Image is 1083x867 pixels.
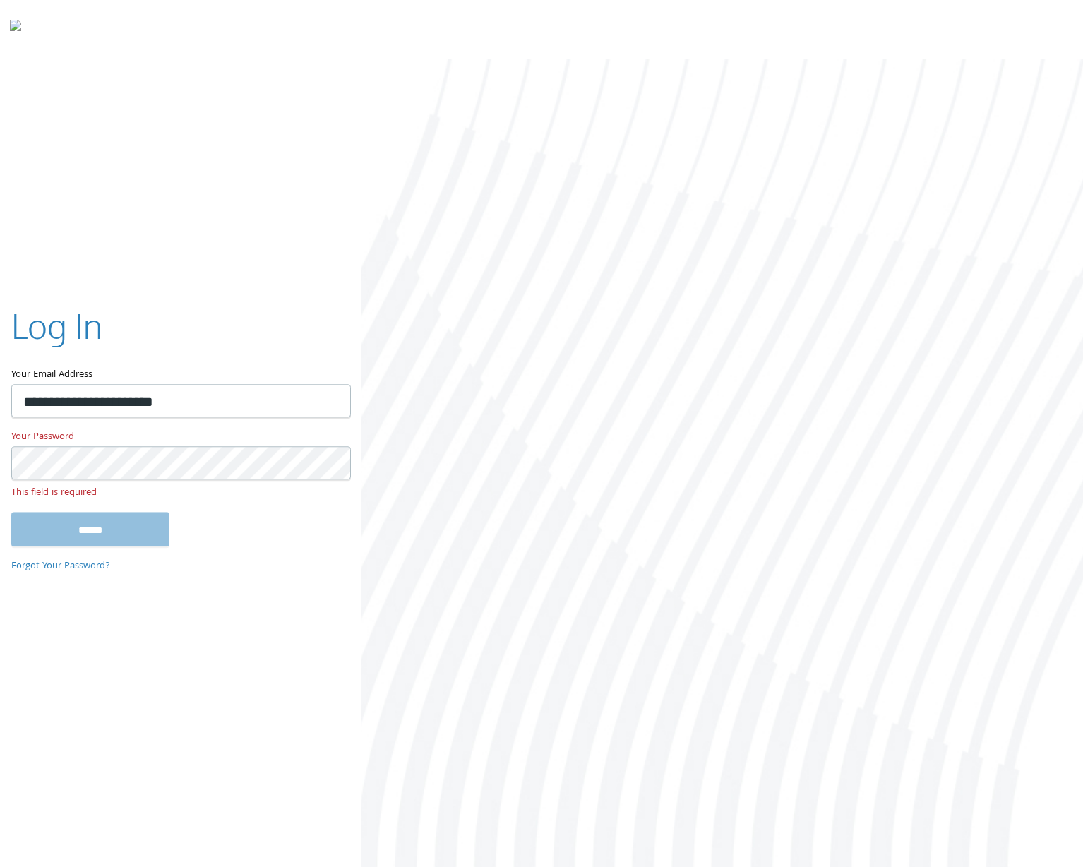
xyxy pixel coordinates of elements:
[11,485,349,501] small: This field is required
[10,15,21,43] img: todyl-logo-dark.svg
[323,455,340,472] keeper-lock: Open Keeper Popup
[11,302,102,349] h2: Log In
[11,558,110,574] a: Forgot Your Password?
[11,429,349,446] label: Your Password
